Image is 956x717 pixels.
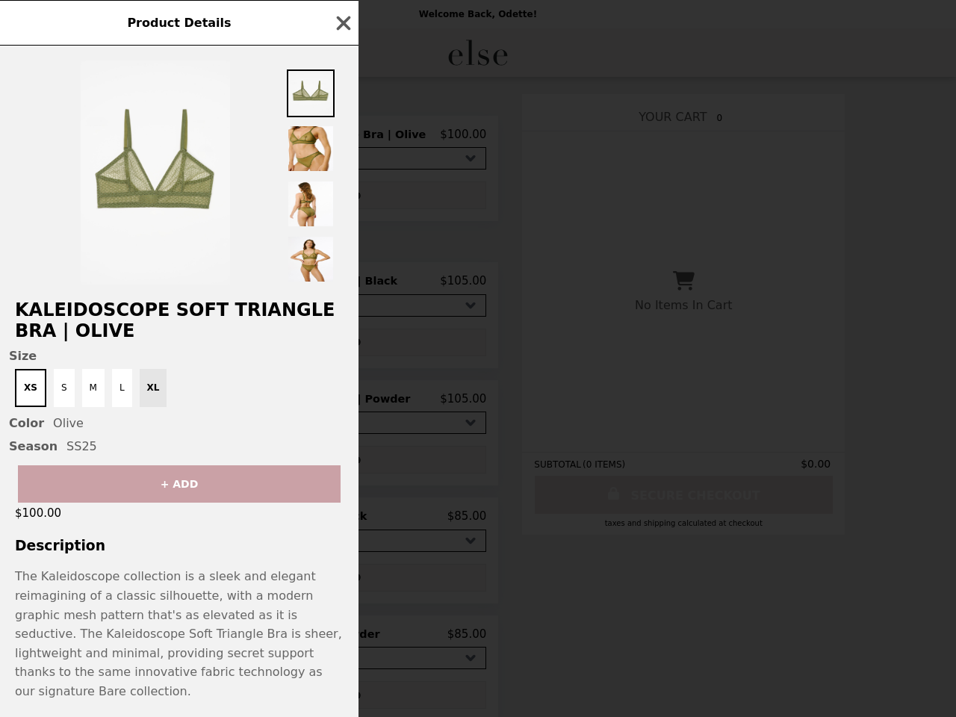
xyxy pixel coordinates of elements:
button: L [112,369,132,407]
span: Season [9,439,58,453]
span: Color [9,416,44,430]
img: Thumbnail 3 [287,180,335,228]
div: SS25 [9,439,350,453]
div: Olive [9,416,350,430]
button: + ADD [18,465,341,503]
button: S [54,369,75,407]
button: XS [15,369,46,407]
span: Size [9,349,350,363]
img: Thumbnail 1 [287,69,335,117]
img: XS / Olive / SS25 [81,60,230,285]
img: Thumbnail 4 [287,235,335,283]
span: Product Details [127,16,231,30]
button: M [82,369,105,407]
span: The Kaleidoscope collection is a sleek and elegant reimagining of a classic silhouette, with a mo... [15,569,342,698]
img: Thumbnail 2 [287,125,335,173]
